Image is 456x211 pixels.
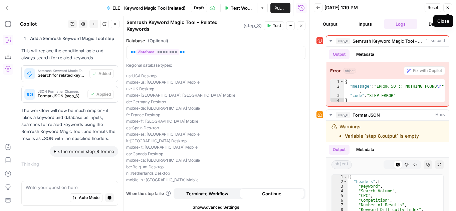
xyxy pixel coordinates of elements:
[404,66,445,75] button: Fix with Copilot
[38,72,87,78] span: Search for related keywords using Semrush Keyword Magic Tool
[326,47,449,106] div: 1 second
[344,179,347,184] span: Toggle code folding, rows 2 through 10
[340,79,344,84] span: Toggle code folding, rows 1 through 4
[39,161,43,167] div: ...
[413,68,442,74] span: Fix with Copilot
[352,145,378,155] button: Metadata
[384,19,417,29] button: Logs
[339,123,419,139] div: Warnings
[87,90,114,99] button: Applied
[126,37,305,44] label: Database
[326,36,449,46] button: 1 second
[332,193,348,198] div: 5
[435,112,445,118] span: 0 ms
[175,188,240,199] button: Terminate Workflow
[231,5,253,11] span: Test Workflow
[332,179,348,184] div: 2
[343,68,356,74] span: object
[426,38,445,44] span: 1 second
[420,19,452,29] button: Details
[21,107,118,142] p: The workflow will now be much simpler - it takes a keyword and database as inputs, searches for r...
[127,19,242,32] textarea: Semrush Keyword Magic Tool - Related Keywords
[330,98,344,103] div: 4
[353,38,423,44] span: Semrush Keyword Magic Tool - Related Keywords
[126,73,305,183] p: us: USA Desktop mobile-us: [GEOGRAPHIC_DATA] Mobile uk: UK Desktop mobile-[GEOGRAPHIC_DATA]: [GEO...
[243,22,262,29] span: ( step_8 )
[330,93,344,98] div: 3
[102,3,190,13] button: ELE - Keyword Magic Tool (related)
[329,49,350,59] button: Output
[330,84,344,93] div: 2
[126,62,305,69] p: Regional database types:
[186,190,228,197] span: Terminate Workflow
[20,21,66,27] div: Copilot
[332,189,348,193] div: 4
[336,38,350,44] span: step_8
[30,36,114,41] strong: Add a Semrush Keyword Magic Tool step
[352,49,378,59] button: Metadata
[112,5,186,11] span: ELE - Keyword Magic Tool (related)
[220,3,257,13] button: Test Workflow
[98,71,111,77] span: Added
[332,198,348,203] div: 6
[428,5,438,11] span: Reset
[314,19,347,29] button: Output
[148,37,168,44] span: (Optional)
[193,204,239,210] span: Show Advanced Settings
[79,195,99,201] span: Auto Mode
[70,193,102,202] button: Auto Mode
[344,175,347,179] span: Toggle code folding, rows 1 through 12
[89,69,114,78] button: Added
[274,5,286,11] span: Publish
[332,184,348,189] div: 3
[336,112,350,118] span: step_6
[332,175,348,179] div: 1
[329,145,350,155] button: Output
[38,69,87,72] span: Semrush Keyword Magic Tool - Related Keywords
[21,47,118,61] p: This will replace the conditional logic and always search for related keywords.
[194,5,204,11] span: Draft
[330,67,340,74] strong: Error
[326,110,449,120] button: 0 ms
[273,23,281,29] span: Test
[50,146,118,157] div: Fix the error in step_8 for me
[21,161,118,167] div: Thinking
[262,190,281,197] span: Continue
[96,91,111,97] span: Applied
[126,191,171,197] a: When the step fails:
[425,3,441,12] button: Reset
[332,203,348,207] div: 7
[331,160,352,169] span: object
[38,90,85,93] span: JSON Formatter Changes
[353,112,380,118] span: Format JSON
[349,19,382,29] button: Inputs
[264,21,284,30] button: Test
[270,3,290,13] button: Publish
[345,133,419,139] li: Variable `step_8.output` is empty
[330,79,344,84] div: 1
[437,18,449,24] div: Close
[38,93,85,99] span: Format JSON (step_6)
